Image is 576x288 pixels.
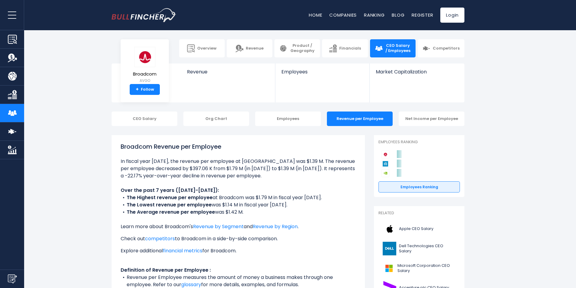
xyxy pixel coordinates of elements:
div: Net Income per Employee [399,112,464,126]
img: Broadcom competitors logo [381,150,389,158]
a: Market Capitalization [370,63,464,85]
a: Apple CEO Salary [378,221,460,237]
img: bullfincher logo [112,8,176,22]
a: Overview [179,39,225,57]
a: Blog [392,12,404,18]
span: Broadcom [133,72,157,77]
a: Employees [275,63,369,85]
b: The Average revenue per employee [127,209,215,215]
span: Microsoft Corporation CEO Salary [397,263,456,273]
span: Apple CEO Salary [399,226,433,231]
a: Competitors [418,39,464,57]
span: CEO Salary / Employees [385,43,411,53]
a: Ranking [364,12,385,18]
a: Go to homepage [112,8,176,22]
span: Financials [339,46,361,51]
p: Check out to Broadcom in a side-by-side comparison. [121,235,356,242]
a: Register [412,12,433,18]
div: Org Chart [183,112,249,126]
span: Revenue [246,46,264,51]
p: Related [378,211,460,216]
b: Definition of Revenue per Employee : [121,267,211,273]
b: The Highest revenue per employee [127,194,213,201]
li: In fiscal year [DATE], the revenue per employee at [GEOGRAPHIC_DATA] was $1.39 M. The revenue per... [121,158,356,180]
a: Companies [329,12,357,18]
a: Microsoft Corporation CEO Salary [378,260,460,277]
li: at Broadcom was $1.79 M in fiscal year [DATE]. [121,194,356,201]
img: Applied Materials competitors logo [381,160,389,168]
a: +Follow [130,84,160,95]
p: Employees Ranking [378,140,460,145]
small: AVGO [133,78,157,83]
b: The Lowest revenue per employee [127,201,212,208]
a: Product / Geography [274,39,320,57]
li: was $1.42 M. [121,209,356,216]
a: financial metrics [163,247,202,254]
span: Revenue [187,69,269,75]
p: Learn more about Broadcom's and . [121,223,356,230]
img: NVIDIA Corporation competitors logo [381,169,389,177]
span: Employees [281,69,363,75]
a: Revenue [227,39,272,57]
a: Financials [322,39,368,57]
span: Dell Technologies CEO Salary [399,244,456,254]
img: MSFT logo [382,261,396,275]
div: Revenue per Employee [327,112,393,126]
span: Overview [197,46,217,51]
p: Explore additional for Broadcom. [121,247,356,254]
b: Over the past 7 years ([DATE]-[DATE]): [121,187,219,194]
div: Employees [255,112,321,126]
a: Revenue by Segment [193,223,244,230]
a: Broadcom AVGO [133,47,157,84]
div: CEO Salary [112,112,177,126]
a: glossary [181,281,201,288]
a: CEO Salary / Employees [370,39,416,57]
a: Revenue by Region [253,223,298,230]
strong: + [136,87,139,92]
a: Revenue [181,63,275,85]
a: Login [440,8,464,23]
img: DELL logo [382,242,397,255]
a: Home [309,12,322,18]
li: was $1.14 M in fiscal year [DATE]. [121,201,356,209]
h1: Broadcom Revenue per Employee [121,142,356,151]
img: AAPL logo [382,222,397,236]
span: Market Capitalization [376,69,458,75]
a: Dell Technologies CEO Salary [378,240,460,257]
span: Competitors [433,46,460,51]
a: Employees Ranking [378,181,460,193]
a: competitors [145,235,175,242]
span: Product / Geography [290,43,315,53]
